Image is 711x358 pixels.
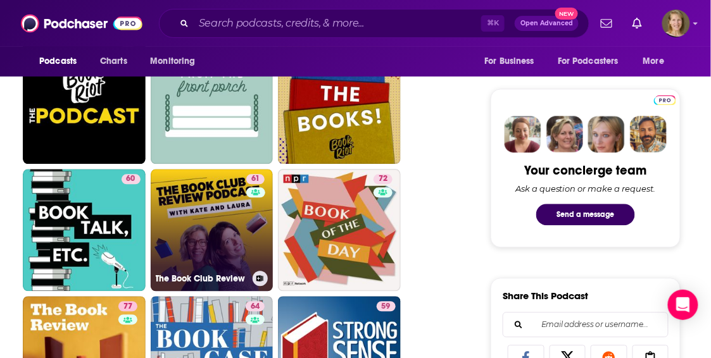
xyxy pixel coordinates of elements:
button: open menu [634,49,681,73]
button: Send a message [536,204,635,225]
img: Podchaser - Follow, Share and Rate Podcasts [21,11,142,35]
span: Logged in as tvdockum [662,9,690,37]
span: 77 [123,300,132,313]
img: Barbara Profile [546,116,583,152]
button: open menu [30,49,93,73]
a: Charts [92,49,135,73]
a: Show notifications dropdown [627,13,647,34]
a: 61 [246,174,265,184]
a: 69 [278,41,401,164]
img: User Profile [662,9,690,37]
div: Open Intercom Messenger [668,290,698,320]
div: Your concierge team [525,163,647,178]
span: 64 [251,300,260,313]
a: Pro website [654,93,676,105]
a: 72 [278,169,401,292]
button: open menu [141,49,211,73]
span: 60 [127,173,135,185]
button: Open AdvancedNew [515,16,579,31]
a: 61 [151,41,274,164]
span: 72 [379,173,387,185]
span: Charts [100,52,127,70]
span: For Business [484,52,534,70]
a: 69 [23,41,146,164]
div: Search followers [503,312,669,337]
a: 61The Book Club Review [151,169,274,292]
a: 60 [122,174,141,184]
span: Monitoring [150,52,195,70]
span: Open Advanced [520,20,573,27]
a: 64 [246,301,265,311]
span: 59 [382,300,391,313]
input: Search podcasts, credits, & more... [194,13,481,34]
img: Sydney Profile [505,116,541,152]
a: 60 [23,169,146,292]
button: Show profile menu [662,9,690,37]
span: ⌘ K [481,15,505,32]
div: Search podcasts, credits, & more... [159,9,589,38]
button: open menu [475,49,550,73]
div: Ask a question or make a request. [515,183,656,194]
img: Jules Profile [588,116,625,152]
img: Jon Profile [630,116,667,152]
img: Podchaser Pro [654,95,676,105]
button: open menu [550,49,637,73]
a: 59 [377,301,396,311]
a: 77 [118,301,137,311]
a: 72 [374,174,393,184]
span: For Podcasters [558,52,619,70]
input: Email address or username... [513,312,658,336]
span: Podcasts [39,52,77,70]
span: More [643,52,665,70]
h3: Share This Podcast [503,290,589,302]
h3: The Book Club Review [156,273,248,284]
span: New [555,8,578,20]
span: 61 [251,173,260,185]
a: Show notifications dropdown [596,13,617,34]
